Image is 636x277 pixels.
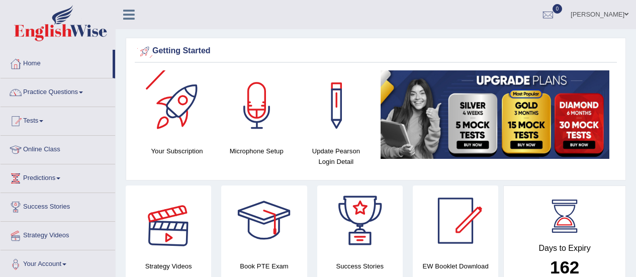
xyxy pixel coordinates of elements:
[1,250,115,275] a: Your Account
[515,244,614,253] h4: Days to Expiry
[1,222,115,247] a: Strategy Videos
[317,261,403,271] h4: Success Stories
[301,146,371,167] h4: Update Pearson Login Detail
[1,78,115,104] a: Practice Questions
[381,70,609,159] img: small5.jpg
[126,261,211,271] h4: Strategy Videos
[221,261,307,271] h4: Book PTE Exam
[222,146,291,156] h4: Microphone Setup
[137,44,614,59] div: Getting Started
[1,50,113,75] a: Home
[553,4,563,14] span: 0
[1,193,115,218] a: Success Stories
[550,257,579,277] b: 162
[1,164,115,190] a: Predictions
[142,146,212,156] h4: Your Subscription
[1,107,115,132] a: Tests
[1,136,115,161] a: Online Class
[413,261,498,271] h4: EW Booklet Download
